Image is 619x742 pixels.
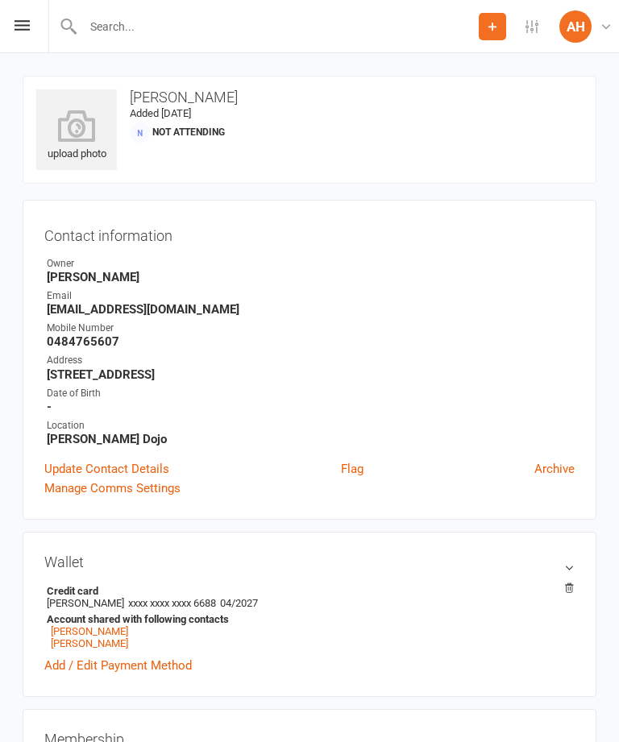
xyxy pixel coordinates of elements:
strong: Credit card [47,585,567,597]
strong: Account shared with following contacts [47,613,567,625]
strong: 0484765607 [47,334,575,349]
strong: [PERSON_NAME] [47,270,575,284]
li: [PERSON_NAME] [44,582,575,652]
div: Location [47,418,575,433]
span: 04/2027 [220,597,258,609]
a: Add / Edit Payment Method [44,656,192,675]
a: Flag [341,459,364,479]
a: Archive [534,459,575,479]
span: Not Attending [152,126,225,138]
div: Date of Birth [47,386,575,401]
div: Mobile Number [47,321,575,336]
strong: [EMAIL_ADDRESS][DOMAIN_NAME] [47,302,575,317]
time: Added [DATE] [130,107,191,119]
a: [PERSON_NAME] [51,625,128,637]
a: [PERSON_NAME] [51,637,128,649]
h3: [PERSON_NAME] [36,89,583,106]
div: Email [47,288,575,304]
div: Address [47,353,575,368]
strong: [STREET_ADDRESS] [47,367,575,382]
input: Search... [78,15,479,38]
div: Owner [47,256,575,272]
a: Update Contact Details [44,459,169,479]
div: AH [559,10,592,43]
strong: - [47,400,575,414]
h3: Contact information [44,222,575,244]
a: Manage Comms Settings [44,479,181,498]
div: upload photo [36,110,117,163]
h3: Wallet [44,553,575,570]
strong: [PERSON_NAME] Dojo [47,432,575,446]
span: xxxx xxxx xxxx 6688 [128,597,216,609]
